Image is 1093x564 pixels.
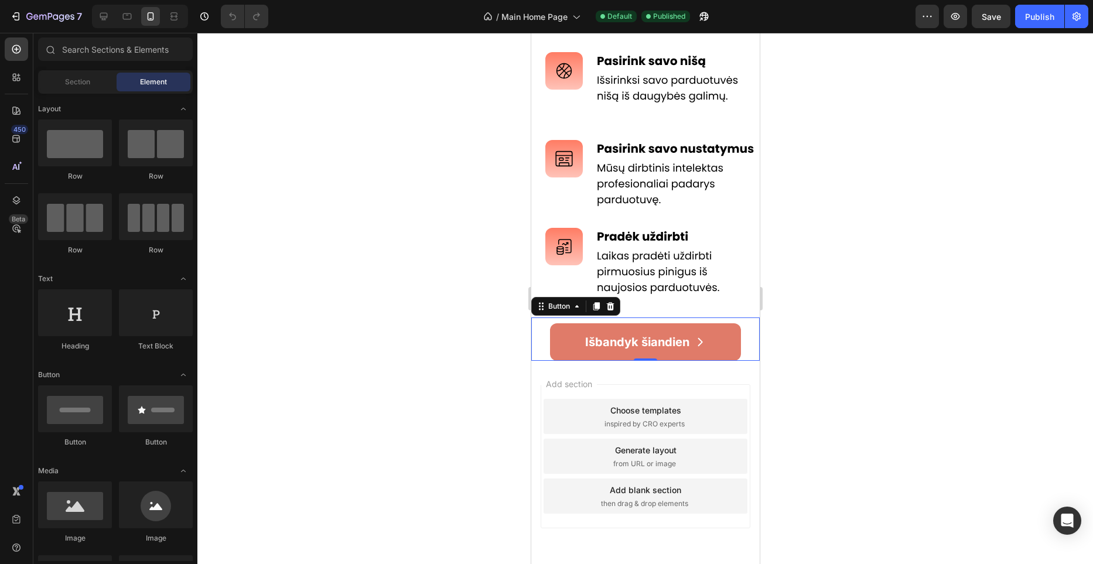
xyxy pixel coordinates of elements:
[38,466,59,476] span: Media
[982,12,1001,22] span: Save
[531,33,760,564] iframe: Design area
[38,437,112,447] div: Button
[119,437,193,447] div: Button
[174,365,193,384] span: Toggle open
[5,5,87,28] button: 7
[38,37,193,61] input: Search Sections & Elements
[501,11,568,23] span: Main Home Page
[65,77,90,87] span: Section
[38,245,112,255] div: Row
[972,5,1010,28] button: Save
[174,462,193,480] span: Toggle open
[174,269,193,288] span: Toggle open
[119,341,193,351] div: Text Block
[38,274,53,284] span: Text
[174,100,193,118] span: Toggle open
[119,533,193,544] div: Image
[77,9,82,23] p: 7
[9,214,28,224] div: Beta
[11,125,28,134] div: 450
[38,171,112,182] div: Row
[119,171,193,182] div: Row
[653,11,685,22] span: Published
[1015,5,1064,28] button: Publish
[38,341,112,351] div: Heading
[38,104,61,114] span: Layout
[1025,11,1054,23] div: Publish
[1053,507,1081,535] div: Open Intercom Messenger
[221,5,268,28] div: Undo/Redo
[607,11,632,22] span: Default
[496,11,499,23] span: /
[140,77,167,87] span: Element
[38,533,112,544] div: Image
[119,245,193,255] div: Row
[38,370,60,380] span: Button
